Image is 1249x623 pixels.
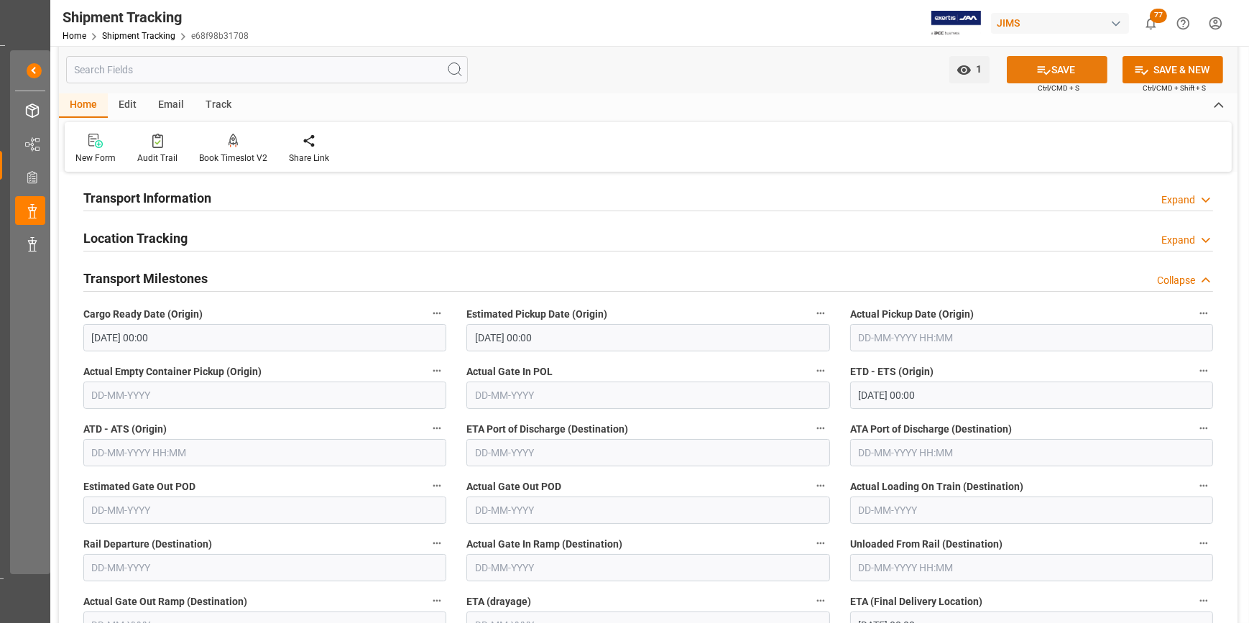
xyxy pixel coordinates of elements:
button: Actual Gate Out Ramp (Destination) [428,591,446,610]
span: ATA Port of Discharge (Destination) [850,422,1012,437]
button: Actual Loading On Train (Destination) [1194,476,1213,495]
span: Unloaded From Rail (Destination) [850,537,1003,552]
button: show 77 new notifications [1135,7,1167,40]
button: Rail Departure (Destination) [428,534,446,553]
span: Actual Loading On Train (Destination) [850,479,1023,494]
button: Actual Gate Out POD [811,476,830,495]
button: Actual Empty Container Pickup (Origin) [428,361,446,380]
span: ETA (Final Delivery Location) [850,594,982,609]
div: Home [59,93,108,118]
div: Audit Trail [137,152,178,165]
img: Exertis%20JAM%20-%20Email%20Logo.jpg_1722504956.jpg [931,11,981,36]
input: DD-MM-YYYY HH:MM [850,324,1213,351]
span: Rail Departure (Destination) [83,537,212,552]
button: JIMS [991,9,1135,37]
span: ETA Port of Discharge (Destination) [466,422,628,437]
input: DD-MM-YYYY [850,497,1213,524]
button: ATA Port of Discharge (Destination) [1194,419,1213,438]
button: Estimated Pickup Date (Origin) [811,304,830,323]
span: ETA (drayage) [466,594,531,609]
div: Share Link [289,152,329,165]
a: Shipment Tracking [102,31,175,41]
button: Unloaded From Rail (Destination) [1194,534,1213,553]
button: SAVE & NEW [1123,56,1223,83]
span: Estimated Pickup Date (Origin) [466,307,607,322]
input: DD-MM-YYYY HH:MM [850,554,1213,581]
span: Back to main menu [42,63,139,78]
input: DD-MM-YYYY [466,554,829,581]
button: Actual Pickup Date (Origin) [1194,304,1213,323]
span: Actual Pickup Date (Origin) [850,307,974,322]
span: 1 [972,63,982,75]
input: DD-MM-YYYY HH:MM [466,324,829,351]
input: DD-MM-YYYY HH:MM [850,439,1213,466]
span: ETD - ETS (Origin) [850,364,934,379]
span: Actual Gate In Ramp (Destination) [466,537,622,552]
input: DD-MM-YYYY [83,382,446,409]
button: Estimated Gate Out POD [428,476,446,495]
a: Home [63,31,86,41]
button: ETA (Final Delivery Location) [1194,591,1213,610]
span: 77 [1150,9,1167,23]
button: open menu [949,56,990,83]
button: Actual Gate In Ramp (Destination) [811,534,830,553]
input: DD-MM-YYYY HH:MM [850,382,1213,409]
div: Collapse [1157,273,1195,288]
h2: Transport Information [83,188,211,208]
button: ETD - ETS (Origin) [1194,361,1213,380]
div: Shipment Tracking [63,6,249,28]
input: DD-MM-YYYY [466,382,829,409]
input: DD-MM-YYYY [83,554,446,581]
button: Cargo Ready Date (Origin) [428,304,446,323]
span: Actual Gate Out POD [466,479,561,494]
span: Ctrl/CMD + Shift + S [1143,83,1206,93]
span: Actual Gate In POL [466,364,553,379]
input: DD-MM-YYYY [466,497,829,524]
span: Actual Gate Out Ramp (Destination) [83,594,247,609]
button: Help Center [1167,7,1199,40]
button: SAVE [1007,56,1107,83]
div: JIMS [991,13,1129,34]
button: ETA (drayage) [811,591,830,610]
input: Search Fields [66,56,468,83]
h2: Location Tracking [83,229,188,248]
span: Estimated Gate Out POD [83,479,195,494]
div: Expand [1161,193,1195,208]
input: DD-MM-YYYY [83,497,446,524]
span: Actual Empty Container Pickup (Origin) [83,364,262,379]
div: Edit [108,93,147,118]
h2: Transport Milestones [83,269,208,288]
div: Expand [1161,233,1195,248]
button: ETA Port of Discharge (Destination) [811,419,830,438]
span: Ctrl/CMD + S [1038,83,1079,93]
input: DD-MM-YYYY HH:MM [83,324,446,351]
button: Actual Gate In POL [811,361,830,380]
span: ATD - ATS (Origin) [83,422,167,437]
div: Book Timeslot V2 [199,152,267,165]
div: Track [195,93,242,118]
div: Email [147,93,195,118]
input: DD-MM-YYYY HH:MM [83,439,446,466]
button: ATD - ATS (Origin) [428,419,446,438]
input: DD-MM-YYYY [466,439,829,466]
span: Cargo Ready Date (Origin) [83,307,203,322]
div: New Form [75,152,116,165]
